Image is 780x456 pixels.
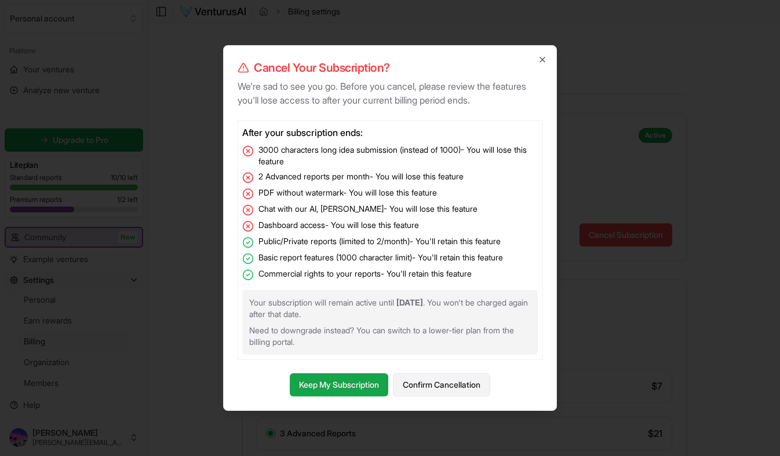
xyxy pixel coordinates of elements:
span: Public/Private reports (limited to 2/month) - You'll retain this feature [258,236,501,247]
p: We're sad to see you go. Before you cancel, please review the features you'll lose access to afte... [238,79,542,107]
span: PDF without watermark - You will lose this feature [258,187,437,198]
span: Commercial rights to your reports - You'll retain this feature [258,268,472,280]
button: Confirm Cancellation [393,373,490,396]
span: Chat with our AI, [PERSON_NAME] - You will lose this feature [258,203,478,215]
p: Your subscription will remain active until . You won't be charged again after that date. [249,297,531,320]
h3: After your subscription ends: [242,126,538,139]
strong: [DATE] [396,297,423,307]
button: Keep My Subscription [290,373,388,396]
p: Need to downgrade instead? You can switch to a lower-tier plan from the billing portal. [249,325,531,348]
span: Basic report features (1000 character limit) - You'll retain this feature [258,252,503,263]
span: 2 Advanced reports per month - You will lose this feature [258,171,464,182]
span: Cancel Your Subscription? [254,60,390,76]
span: 3000 characters long idea submission (instead of 1000) - You will lose this feature [258,144,538,167]
span: Dashboard access - You will lose this feature [258,219,419,231]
